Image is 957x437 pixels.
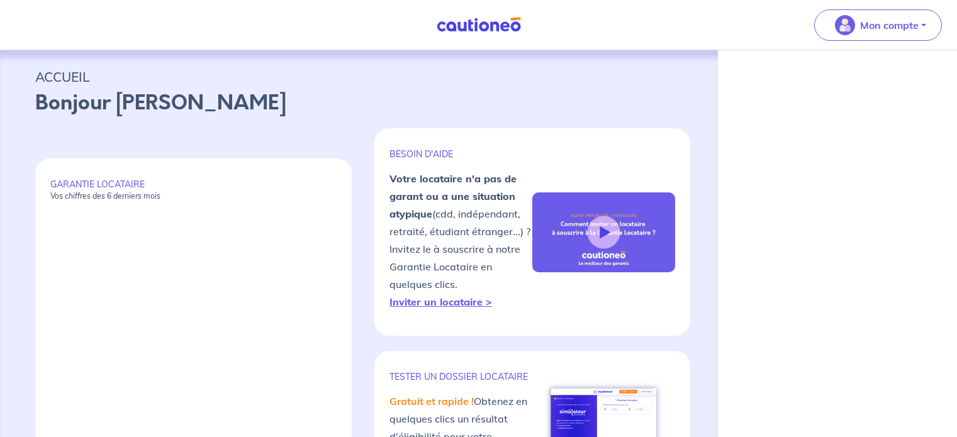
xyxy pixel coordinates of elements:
[389,172,517,220] strong: Votre locataire n'a pas de garant ou a une situation atypique
[35,65,683,88] p: ACCUEIL
[432,17,526,33] img: Cautioneo
[50,191,160,201] em: Vos chiffres des 6 derniers mois
[389,371,532,382] p: TESTER un dossier locataire
[389,296,492,308] a: Inviter un locataire >
[389,148,532,160] p: BESOIN D'AIDE
[389,170,532,311] p: (cdd, indépendant, retraité, étudiant étranger...) ? Invitez le à souscrire à notre Garantie Loca...
[835,15,855,35] img: illu_account_valid_menu.svg
[860,18,919,33] p: Mon compte
[389,395,474,407] em: Gratuit et rapide !
[532,192,675,273] img: video-gli-new-none.jpg
[814,9,942,41] button: illu_account_valid_menu.svgMon compte
[50,179,337,201] p: GARANTIE LOCATAIRE
[35,88,683,118] p: Bonjour [PERSON_NAME]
